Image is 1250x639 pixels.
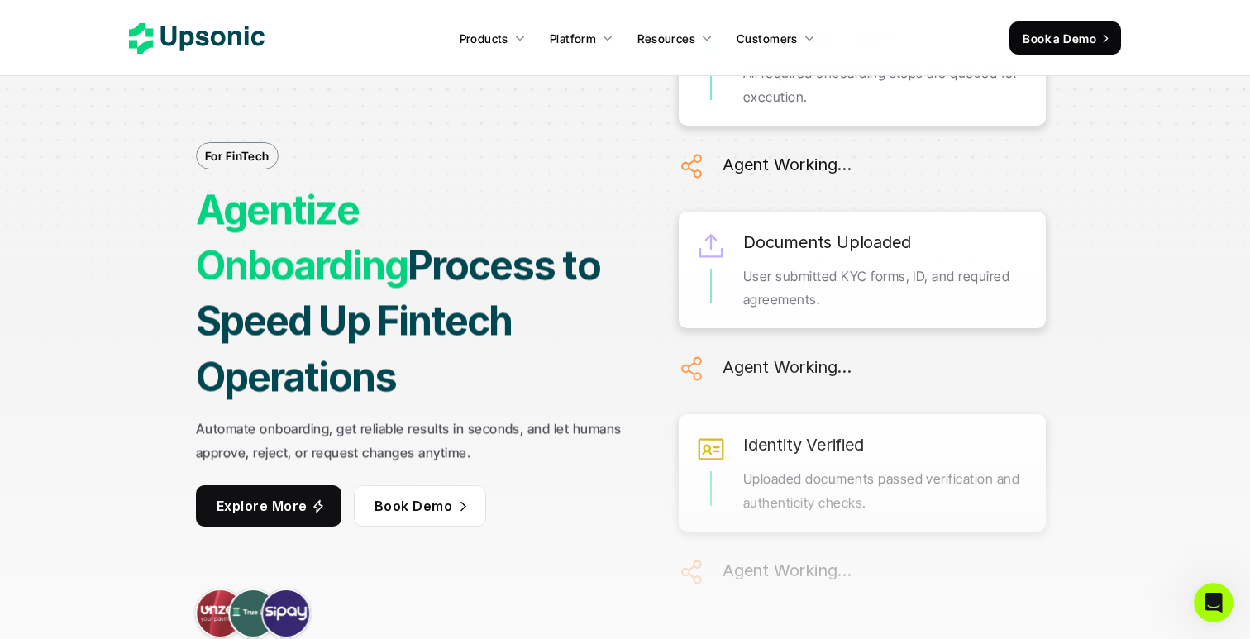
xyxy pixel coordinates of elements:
[743,61,1029,109] p: All required onboarding steps are queued for execution.
[743,228,910,256] h6: Documents Uploaded
[743,467,1029,515] p: Uploaded documents passed verification and authenticity checks.
[723,556,852,584] h6: Agent Working...
[196,241,608,400] strong: Process to Speed Up Fintech Operations
[737,30,798,47] p: Customers
[460,30,508,47] p: Products
[196,420,625,460] strong: Automate onboarding, get reliable results in seconds, and let humans approve, reject, or request ...
[217,494,308,517] p: Explore More
[550,30,596,47] p: Platform
[723,150,852,179] h6: Agent Working...
[196,485,341,527] a: Explore More
[354,485,486,527] a: Book Demo
[1023,30,1096,47] p: Book a Demo
[743,265,1029,312] p: User submitted KYC forms, ID, and required agreements.
[450,23,536,53] a: Products
[196,185,408,289] strong: Agentize Onboarding
[637,30,695,47] p: Resources
[743,431,864,459] h6: Identity Verified
[1194,583,1233,622] iframe: Intercom live chat
[723,353,852,381] h6: Agent Working...
[205,147,270,165] p: For FinTech
[375,494,452,517] p: Book Demo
